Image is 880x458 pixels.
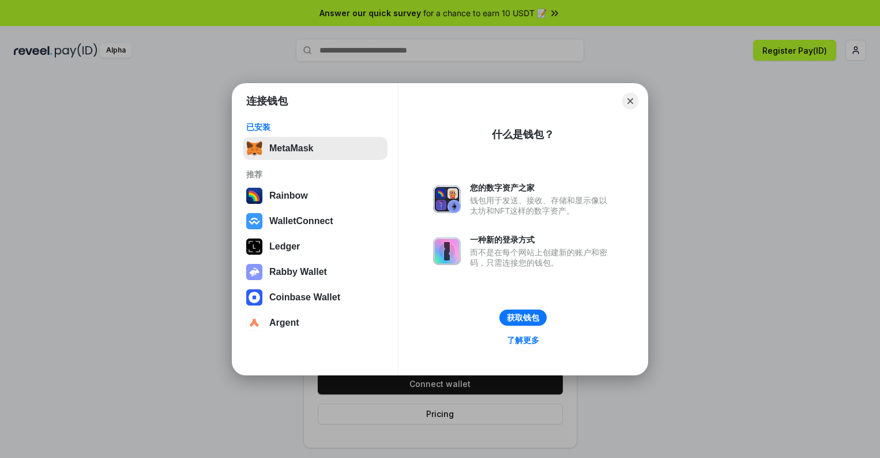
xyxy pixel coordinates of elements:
h1: 连接钱包 [246,94,288,108]
div: WalletConnect [269,216,333,226]
button: Argent [243,311,388,334]
button: MetaMask [243,137,388,160]
a: 了解更多 [500,333,546,348]
button: Coinbase Wallet [243,286,388,309]
img: svg+xml,%3Csvg%20xmlns%3D%22http%3A%2F%2Fwww.w3.org%2F2000%2Fsvg%22%20fill%3D%22none%22%20viewBox... [433,185,461,213]
img: svg+xml,%3Csvg%20xmlns%3D%22http%3A%2F%2Fwww.w3.org%2F2000%2Fsvg%22%20fill%3D%22none%22%20viewBox... [246,264,262,280]
img: svg+xml,%3Csvg%20xmlns%3D%22http%3A%2F%2Fwww.w3.org%2F2000%2Fsvg%22%20width%3D%2228%22%20height%3... [246,239,262,255]
img: svg+xml,%3Csvg%20width%3D%2228%22%20height%3D%2228%22%20viewBox%3D%220%200%2028%2028%22%20fill%3D... [246,213,262,229]
div: 钱包用于发送、接收、存储和显示像以太坊和NFT这样的数字资产。 [470,195,613,216]
button: WalletConnect [243,210,388,233]
div: Rainbow [269,191,308,201]
div: Coinbase Wallet [269,292,340,303]
img: svg+xml,%3Csvg%20width%3D%2228%22%20height%3D%2228%22%20viewBox%3D%220%200%2028%2028%22%20fill%3D... [246,315,262,331]
div: 一种新的登录方式 [470,234,613,245]
button: Close [622,93,638,109]
div: 推荐 [246,169,384,180]
button: Ledger [243,235,388,258]
div: MetaMask [269,143,313,154]
img: svg+xml,%3Csvg%20width%3D%2228%22%20height%3D%2228%22%20viewBox%3D%220%200%2028%2028%22%20fill%3D... [246,289,262,306]
img: svg+xml,%3Csvg%20width%3D%22120%22%20height%3D%22120%22%20viewBox%3D%220%200%20120%20120%22%20fil... [246,188,262,204]
button: Rabby Wallet [243,260,388,284]
div: 获取钱包 [507,312,539,323]
div: Rabby Wallet [269,267,327,277]
div: 而不是在每个网站上创建新的账户和密码，只需连接您的钱包。 [470,247,613,268]
img: svg+xml,%3Csvg%20xmlns%3D%22http%3A%2F%2Fwww.w3.org%2F2000%2Fsvg%22%20fill%3D%22none%22%20viewBox... [433,237,461,265]
div: 什么是钱包？ [492,128,554,142]
button: Rainbow [243,184,388,207]
div: 您的数字资产之家 [470,183,613,193]
img: svg+xml,%3Csvg%20fill%3D%22none%22%20height%3D%2233%22%20viewBox%3D%220%200%2035%2033%22%20width%... [246,140,262,157]
div: Argent [269,318,299,328]
div: 了解更多 [507,335,539,345]
div: Ledger [269,241,300,252]
div: 已安装 [246,122,384,132]
button: 获取钱包 [499,310,547,326]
